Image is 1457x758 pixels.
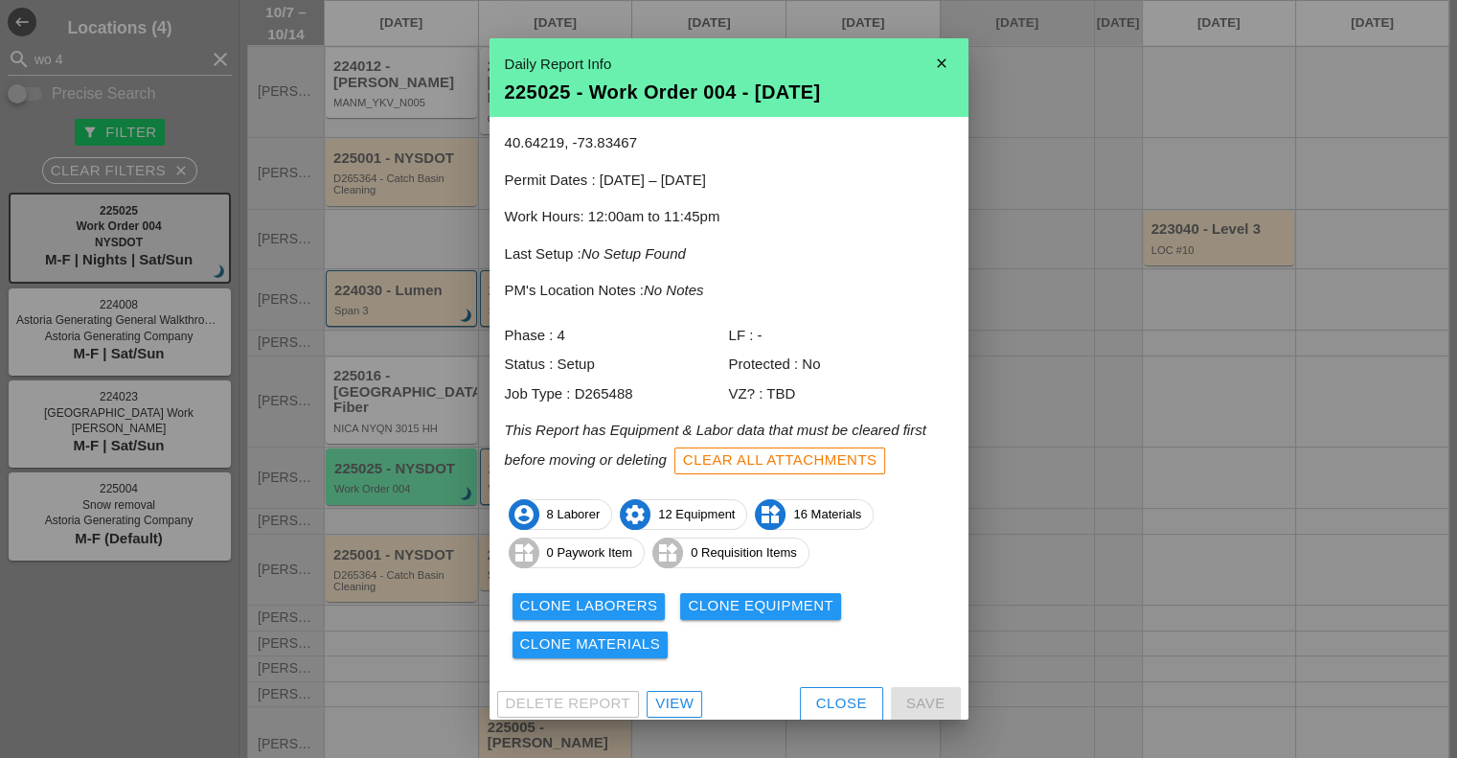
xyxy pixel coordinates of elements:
[653,538,808,568] span: 0 Requisition Items
[505,206,953,228] p: Work Hours: 12:00am to 11:45pm
[505,354,729,376] div: Status : Setup
[674,448,886,474] button: Clear All Attachments
[680,593,841,620] button: Clone Equipment
[644,282,704,298] i: No Notes
[581,245,686,262] i: No Setup Found
[688,595,833,617] div: Clone Equipment
[652,538,683,568] i: widgets
[800,687,883,722] button: Close
[922,44,961,82] i: close
[729,354,953,376] div: Protected : No
[505,383,729,405] div: Job Type : D265488
[655,693,694,715] div: View
[510,538,645,568] span: 0 Paywork Item
[621,499,746,530] span: 12 Equipment
[505,170,953,192] p: Permit Dates : [DATE] – [DATE]
[512,632,669,658] button: Clone Materials
[505,243,953,265] p: Last Setup :
[647,691,702,718] a: View
[816,693,867,715] div: Close
[510,499,612,530] span: 8 Laborer
[520,633,661,655] div: Clone Materials
[505,132,953,154] p: 40.64219, -73.83467
[729,325,953,347] div: LF : -
[505,280,953,302] p: PM's Location Notes :
[509,538,539,568] i: widgets
[505,422,926,467] i: This Report has Equipment & Labor data that must be cleared first before moving or deleting
[520,595,658,617] div: Clone Laborers
[729,383,953,405] div: VZ? : TBD
[509,499,539,530] i: account_circle
[505,325,729,347] div: Phase : 4
[756,499,873,530] span: 16 Materials
[505,82,953,102] div: 225025 - Work Order 004 - [DATE]
[755,499,785,530] i: widgets
[683,449,877,471] div: Clear All Attachments
[620,499,650,530] i: settings
[505,54,953,76] div: Daily Report Info
[512,593,666,620] button: Clone Laborers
